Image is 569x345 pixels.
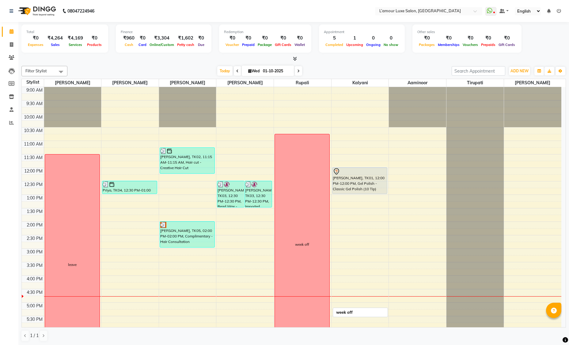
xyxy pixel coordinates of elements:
[160,148,214,173] div: [PERSON_NAME], TK02, 11:15 AM-11:15 AM, Hair cut - Creative Hair Cut
[261,66,292,76] input: 2025-10-01
[417,43,436,47] span: Packages
[101,79,159,87] span: [PERSON_NAME]
[365,35,382,42] div: 0
[241,43,256,47] span: Prepaid
[85,35,103,42] div: ₹0
[345,43,365,47] span: Upcoming
[241,35,256,42] div: ₹0
[65,35,85,42] div: ₹4,169
[417,29,517,35] div: Other sales
[332,79,389,87] span: Kalyani
[148,35,176,42] div: ₹3,304
[148,43,176,47] span: Online/Custom
[25,289,44,296] div: 4:30 PM
[332,168,387,194] div: [PERSON_NAME], TK01, 12:00 PM-12:00 PM, Gel Polish - Classic Gel Polish (10 Tip)
[49,43,61,47] span: Sales
[16,2,58,20] img: logo
[23,181,44,188] div: 12:30 PM
[382,43,400,47] span: No show
[25,87,44,93] div: 9:00 AM
[510,69,529,73] span: ADD NEW
[497,43,517,47] span: Gift Cards
[23,154,44,161] div: 11:30 AM
[30,332,39,339] span: 1 / 1
[436,35,461,42] div: ₹0
[345,35,365,42] div: 1
[67,2,94,20] b: 08047224946
[25,208,44,215] div: 1:30 PM
[480,43,497,47] span: Prepaids
[25,195,44,201] div: 1:00 PM
[509,67,530,75] button: ADD NEW
[176,35,196,42] div: ₹1,602
[25,249,44,255] div: 3:00 PM
[389,79,446,87] span: Aaminoor
[25,276,44,282] div: 4:00 PM
[497,35,517,42] div: ₹0
[461,35,480,42] div: ₹0
[293,35,306,42] div: ₹0
[137,43,148,47] span: Card
[85,43,103,47] span: Products
[382,35,400,42] div: 0
[245,181,272,207] div: [PERSON_NAME], TK03, 12:30 PM-12:30 PM, Imported Liposoluble Wax - Any One (Full Arms/Half Legs/B...
[256,43,273,47] span: Package
[22,79,44,85] div: Stylist
[247,69,261,73] span: Wed
[25,100,44,107] div: 9:30 AM
[160,222,214,247] div: [PERSON_NAME], TK05, 02:00 PM-02:00 PM, Complimentary - Hair Consultation
[26,43,45,47] span: Expenses
[137,35,148,42] div: ₹0
[25,68,47,73] span: Filter Stylist
[446,79,504,87] span: Tirupati
[543,320,563,339] iframe: chat widget
[25,303,44,309] div: 5:00 PM
[273,43,293,47] span: Gift Cards
[365,43,382,47] span: Ongoing
[436,43,461,47] span: Memberships
[224,43,241,47] span: Voucher
[25,222,44,228] div: 2:00 PM
[295,242,309,247] div: week off
[26,35,45,42] div: ₹0
[25,235,44,242] div: 2:30 PM
[324,35,345,42] div: 5
[293,43,306,47] span: Wallet
[216,79,274,87] span: [PERSON_NAME]
[159,79,216,87] span: [PERSON_NAME]
[67,43,84,47] span: Services
[121,35,137,42] div: ₹960
[23,168,44,174] div: 12:00 PM
[224,29,306,35] div: Redemption
[196,43,206,47] span: Due
[25,316,44,323] div: 5:30 PM
[504,79,561,87] span: [PERSON_NAME]
[23,114,44,120] div: 10:00 AM
[217,181,244,207] div: [PERSON_NAME], TK03, 12:30 PM-12:30 PM, Bead Wax - Brazilian
[417,35,436,42] div: ₹0
[68,262,77,267] div: leave
[217,66,233,76] span: Today
[324,43,345,47] span: Completed
[102,181,157,194] div: Priya, TK04, 12:30 PM-01:00 PM, Hairwash - Classic - Medium
[23,141,44,147] div: 11:00 AM
[452,66,505,76] input: Search Appointment
[273,35,293,42] div: ₹0
[480,35,497,42] div: ₹0
[123,43,135,47] span: Cash
[23,127,44,134] div: 10:30 AM
[461,43,480,47] span: Vouchers
[324,29,400,35] div: Appointment
[26,29,103,35] div: Total
[196,35,207,42] div: ₹0
[121,29,207,35] div: Finance
[44,79,101,87] span: [PERSON_NAME]
[274,79,331,87] span: Rupali
[176,43,196,47] span: Petty cash
[336,309,353,316] div: week off
[45,35,65,42] div: ₹4,264
[224,35,241,42] div: ₹0
[25,262,44,269] div: 3:30 PM
[256,35,273,42] div: ₹0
